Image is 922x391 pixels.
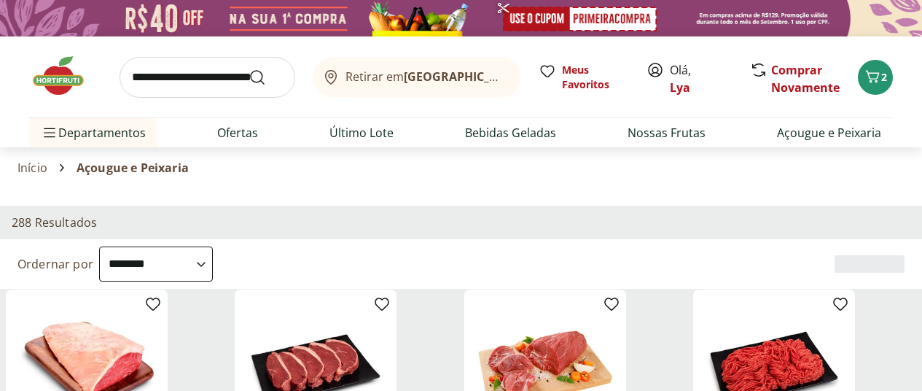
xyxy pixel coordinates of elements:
span: Retirar em [345,70,507,83]
input: search [120,57,295,98]
button: Submit Search [249,69,284,86]
img: Hortifruti [29,54,102,98]
span: Olá, [670,61,735,96]
b: [GEOGRAPHIC_DATA]/[GEOGRAPHIC_DATA] [404,69,649,85]
label: Ordernar por [17,256,93,272]
button: Retirar em[GEOGRAPHIC_DATA]/[GEOGRAPHIC_DATA] [313,57,521,98]
a: Nossas Frutas [628,124,706,142]
a: Comprar Novamente [771,62,840,96]
a: Início [17,161,47,174]
a: Açougue e Peixaria [777,124,881,142]
a: Último Lote [329,124,394,142]
button: Carrinho [858,60,893,95]
span: Meus Favoritos [562,63,629,92]
a: Meus Favoritos [539,63,629,92]
button: Menu [41,115,58,150]
span: Departamentos [41,115,146,150]
a: Bebidas Geladas [465,124,556,142]
a: Lya [670,80,690,96]
span: 2 [881,70,887,84]
span: Açougue e Peixaria [77,161,189,174]
h2: 288 Resultados [12,214,97,231]
a: Ofertas [217,124,258,142]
